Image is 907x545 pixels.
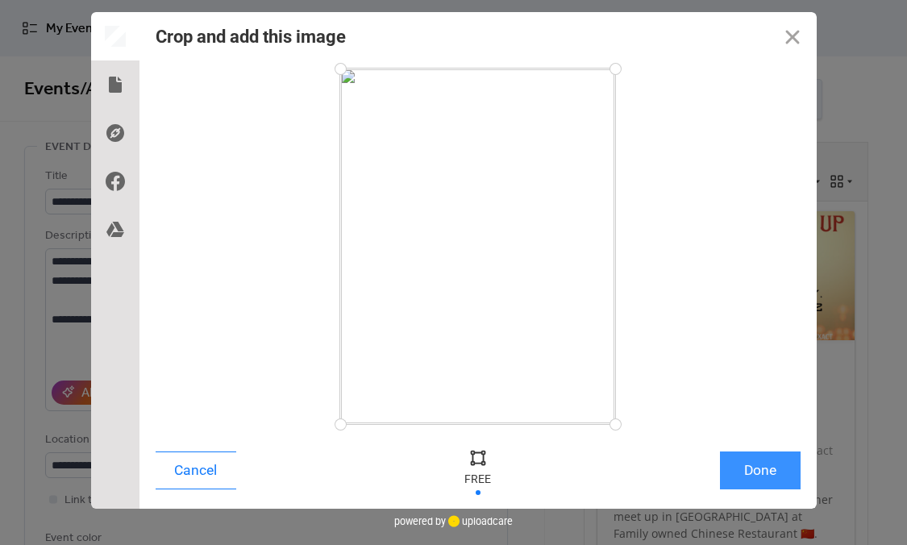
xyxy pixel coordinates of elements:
button: Close [768,12,817,60]
div: Facebook [91,157,139,206]
div: Preview [91,12,139,60]
div: Direct Link [91,109,139,157]
div: Crop and add this image [156,27,346,47]
div: Google Drive [91,206,139,254]
div: powered by [394,509,513,533]
button: Cancel [156,451,236,489]
div: Local Files [91,60,139,109]
button: Done [720,451,801,489]
a: uploadcare [446,515,513,527]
